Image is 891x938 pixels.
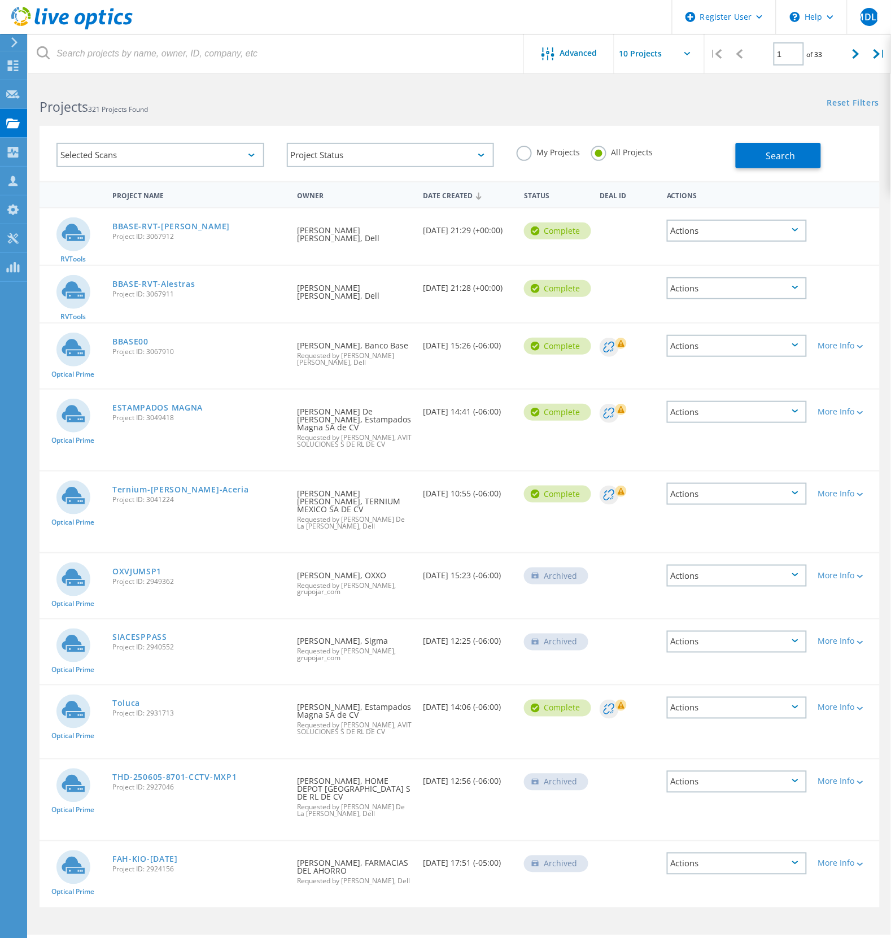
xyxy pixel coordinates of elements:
a: BBASE-RVT-Alestras [112,280,195,288]
span: Project ID: 2940552 [112,644,286,651]
a: THD-250605-8701-CCTV-MXP1 [112,774,237,782]
a: BBASE-RVT-[PERSON_NAME] [112,222,230,230]
a: ESTAMPADOS MAGNA [112,404,203,412]
span: Requested by [PERSON_NAME], Dell [297,878,412,885]
span: Advanced [560,49,597,57]
div: [DATE] 12:56 (-06:00) [418,760,519,797]
div: Archived [524,856,588,872]
div: Complete [524,700,591,717]
div: [PERSON_NAME] [PERSON_NAME], TERNIUM MEXICO SA DE CV [291,472,417,541]
div: [DATE] 17:51 (-05:00) [418,841,519,879]
div: Actions [667,631,807,653]
span: Optical Prime [52,889,95,896]
div: More Info [818,490,874,498]
div: Owner [291,184,417,205]
a: Live Optics Dashboard [11,24,133,32]
div: Actions [667,771,807,793]
span: MDLP [856,12,883,21]
span: Requested by [PERSON_NAME], grupojar_com [297,648,412,662]
div: [DATE] 15:23 (-06:00) [418,553,519,591]
span: of 33 [807,50,823,59]
span: Optical Prime [52,519,95,526]
span: Project ID: 3067910 [112,348,286,355]
span: Project ID: 2927046 [112,784,286,791]
span: Optical Prime [52,371,95,378]
div: Project Name [107,184,291,205]
div: Actions [667,697,807,719]
div: Actions [667,335,807,357]
div: More Info [818,638,874,645]
div: More Info [818,571,874,579]
div: [PERSON_NAME] [PERSON_NAME], Dell [291,208,417,254]
span: Requested by [PERSON_NAME] [PERSON_NAME], Dell [297,352,412,366]
div: Status [518,184,594,205]
button: Search [736,143,821,168]
div: Project Status [287,143,495,167]
div: [PERSON_NAME], HOME DEPOT [GEOGRAPHIC_DATA] S DE RL DE CV [291,760,417,829]
div: [PERSON_NAME], Banco Base [291,324,417,377]
span: Requested by [PERSON_NAME], grupojar_com [297,582,412,596]
div: More Info [818,342,874,350]
div: [PERSON_NAME], Sigma [291,619,417,673]
div: Deal Id [594,184,661,205]
span: Optical Prime [52,437,95,444]
div: Actions [667,853,807,875]
div: Archived [524,634,588,651]
div: [DATE] 12:25 (-06:00) [418,619,519,657]
span: Requested by [PERSON_NAME], AVIT SOLUCIONES S DE RL DE CV [297,722,412,736]
div: [PERSON_NAME], FARMACIAS DEL AHORRO [291,841,417,896]
span: Optical Prime [52,601,95,608]
div: Selected Scans [56,143,264,167]
div: [PERSON_NAME], Estampados Magna SA de CV [291,686,417,747]
div: Complete [524,222,591,239]
span: Search [766,150,796,162]
input: Search projects by name, owner, ID, company, etc [28,34,525,73]
span: Requested by [PERSON_NAME] De La [PERSON_NAME], Dell [297,804,412,818]
a: Reset Filters [827,99,880,108]
span: Optical Prime [52,733,95,740]
div: | [705,34,728,74]
b: Projects [40,98,88,116]
div: [PERSON_NAME] De [PERSON_NAME], Estampados Magna SA de CV [291,390,417,459]
span: Project ID: 3041224 [112,496,286,503]
span: RVTools [60,313,86,320]
span: Optical Prime [52,667,95,674]
div: Complete [524,338,591,355]
div: Actions [667,220,807,242]
div: Actions [667,401,807,423]
div: Actions [667,483,807,505]
div: Complete [524,404,591,421]
a: SIACESPPASS [112,634,167,642]
div: Actions [661,184,813,205]
span: Project ID: 2924156 [112,866,286,873]
a: OXVJUMSP1 [112,568,161,575]
div: More Info [818,860,874,867]
span: Project ID: 2931713 [112,710,286,717]
span: Project ID: 2949362 [112,578,286,585]
label: All Projects [591,146,653,156]
span: Project ID: 3067911 [112,291,286,298]
div: [DATE] 14:41 (-06:00) [418,390,519,427]
div: More Info [818,408,874,416]
div: More Info [818,778,874,786]
span: Requested by [PERSON_NAME] De La [PERSON_NAME], Dell [297,516,412,530]
a: BBASE00 [112,338,148,346]
span: Project ID: 3049418 [112,415,286,421]
a: FAH-KIO-[DATE] [112,856,178,863]
div: [DATE] 10:55 (-06:00) [418,472,519,509]
span: Requested by [PERSON_NAME], AVIT SOLUCIONES S DE RL DE CV [297,434,412,448]
span: Project ID: 3067912 [112,233,286,240]
div: Actions [667,277,807,299]
span: RVTools [60,256,86,263]
div: [DATE] 14:06 (-06:00) [418,686,519,723]
div: | [868,34,891,74]
span: 321 Projects Found [88,104,148,114]
div: Archived [524,774,588,791]
div: Actions [667,565,807,587]
div: Archived [524,568,588,584]
div: [DATE] 21:28 (+00:00) [418,266,519,303]
div: [PERSON_NAME] [PERSON_NAME], Dell [291,266,417,311]
div: Date Created [418,184,519,206]
div: Complete [524,280,591,297]
a: Ternium-[PERSON_NAME]-Aceria [112,486,249,494]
